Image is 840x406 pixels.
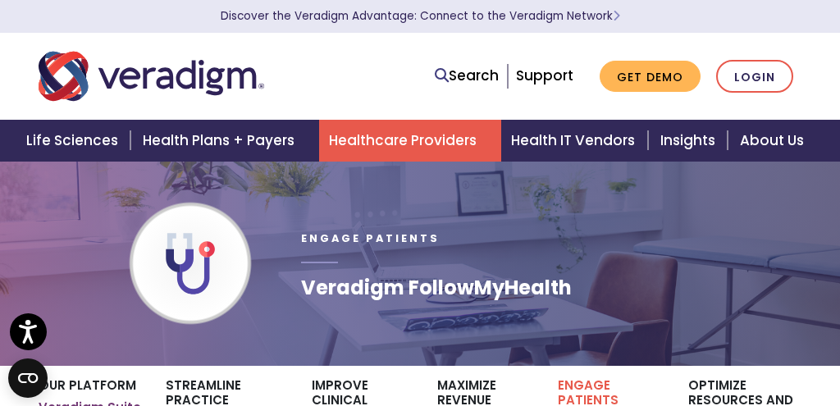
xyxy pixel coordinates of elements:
a: Healthcare Providers [319,120,501,162]
a: Health Plans + Payers [133,120,319,162]
a: Get Demo [600,61,701,93]
a: Discover the Veradigm Advantage: Connect to the Veradigm NetworkLearn More [221,8,620,24]
button: Open CMP widget [8,358,48,398]
a: Login [716,60,793,94]
span: Learn More [613,8,620,24]
span: Engage Patients [301,231,440,245]
a: Insights [651,120,730,162]
img: Veradigm logo [39,49,264,103]
h1: Veradigm FollowMyHealth [301,276,572,300]
a: Support [516,66,573,85]
a: Search [435,65,499,87]
a: Life Sciences [16,120,133,162]
iframe: Drift Chat Widget [526,289,820,386]
a: Health IT Vendors [501,120,650,162]
a: About Us [730,120,824,162]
